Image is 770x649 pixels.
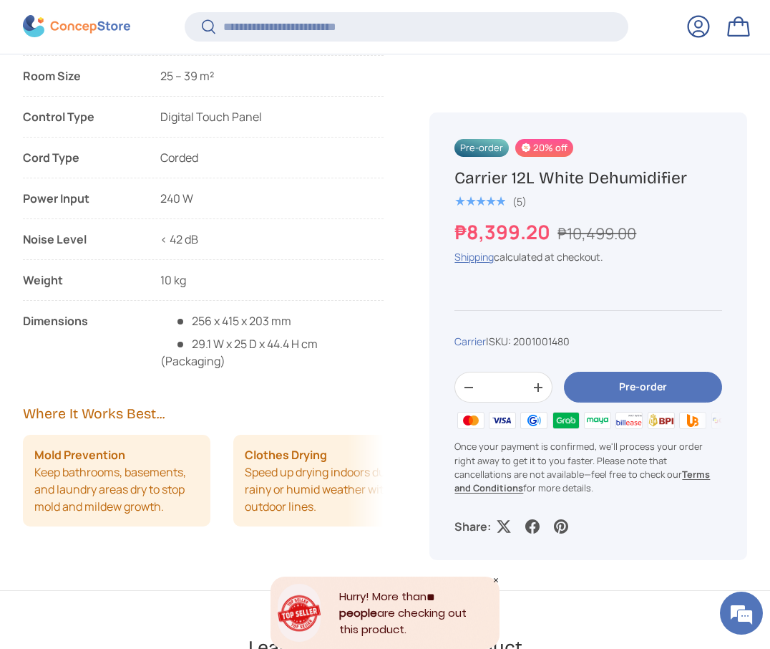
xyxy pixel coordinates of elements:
textarea: Type your message and click 'Submit' [7,391,273,441]
a: Terms and Conditions [454,468,710,494]
em: Submit [210,441,260,461]
span: 25 – 39 m² [160,68,214,84]
div: Close [492,577,499,584]
span: 2001001480 [513,335,570,349]
img: bpi [645,410,677,432]
li: Keep bathrooms, basements, and laundry areas dry to stop mold and mildew growth. [23,435,210,527]
div: Leave a message [74,80,240,99]
img: billease [613,410,645,432]
img: maya [582,410,613,432]
img: ubp [677,410,708,432]
span: 29.1 W x 25 D x 44.4 H cm (Packaging) [160,336,318,369]
span: SKU: [489,335,511,349]
span: ★★★★★ [454,195,505,209]
h1: Carrier 12L White Dehumidifier [454,168,722,189]
img: ConcepStore [23,16,130,38]
span: 10 kg [160,272,186,288]
p: Once your payment is confirmed, we'll process your order right away to get it to you faster. Plea... [454,441,722,496]
strong: ₱8,399.20 [454,218,554,245]
span: Digital Touch Panel [160,109,262,125]
span: 256 x 415 x 203 mm [175,312,384,330]
div: Dimensions [23,312,137,370]
strong: Clothes Drying [245,446,327,463]
div: Control Type [23,108,137,125]
div: (5) [512,196,527,207]
span: We are offline. Please leave us a message. [30,181,250,325]
button: Pre-order [564,372,722,403]
div: Noise Level [23,231,137,248]
div: calculated at checkout. [454,249,722,264]
div: Power Input [23,190,137,207]
img: visa [487,410,518,432]
span: 20% off [515,139,573,157]
a: Shipping [454,250,494,264]
p: Share: [454,519,491,536]
strong: Mold Prevention [34,446,125,463]
img: grabpay [550,410,582,432]
div: Weight [23,271,137,289]
img: master [454,410,486,432]
span: < 42 dB [160,231,198,247]
span: 240 W [160,191,193,206]
div: Cord Type [23,149,137,166]
img: qrph [708,410,740,432]
span: | [486,335,570,349]
s: ₱10,499.00 [557,223,636,244]
h2: Where It Works Best... [23,404,384,423]
div: Minimize live chat window [235,7,269,42]
span: Pre-order [454,139,509,157]
li: Speed up drying indoors during rainy or humid weather without outdoor lines. [233,435,421,527]
a: Carrier [454,335,486,349]
span: Corded [160,150,198,165]
div: 5.0 out of 5.0 stars [454,196,505,208]
img: gcash [518,410,550,432]
div: Room Size [23,67,137,85]
a: 5.0 out of 5.0 stars (5) [454,193,527,208]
